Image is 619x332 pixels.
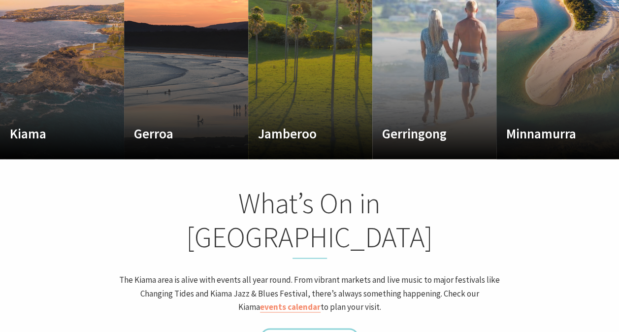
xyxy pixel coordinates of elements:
[10,126,96,141] h4: Kiama
[382,126,468,141] h4: Gerringong
[117,186,503,259] h2: What’s On in [GEOGRAPHIC_DATA]
[506,126,592,141] h4: Minnamurra
[258,126,344,141] h4: Jamberoo
[260,301,321,312] a: events calendar
[117,273,503,314] p: The Kiama area is alive with events all year round. From vibrant markets and live music to major ...
[134,126,220,141] h4: Gerroa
